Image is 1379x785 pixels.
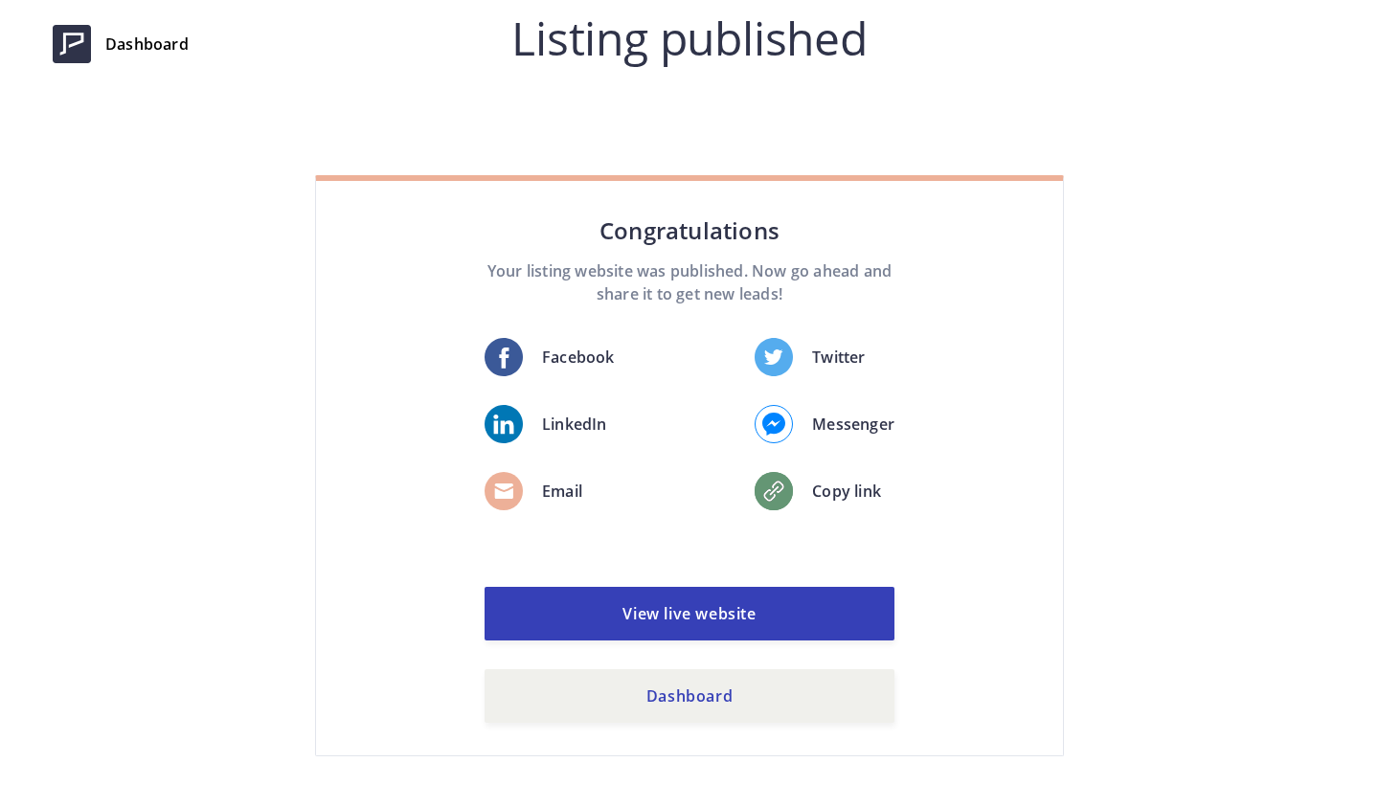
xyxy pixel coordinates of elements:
[755,472,793,510] img: fb
[105,33,189,56] span: Dashboard
[542,346,615,369] p: Facebook
[485,259,894,305] p: Your listing website was published. Now go ahead and share it to get new leads!
[485,587,894,640] a: View live website
[485,213,894,248] h4: Congratulations
[511,15,868,61] h2: Listing published
[542,413,607,436] p: LinkedIn
[755,405,793,443] img: fb
[812,413,894,436] p: Messenger
[812,480,881,503] p: Copy link
[485,405,523,443] img: fb
[812,346,865,369] p: Twitter
[485,472,523,510] img: fb
[485,338,523,376] img: fb
[755,338,793,376] img: twitter
[542,480,582,503] p: Email
[485,669,894,723] a: Dashboard
[38,15,203,73] a: Dashboard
